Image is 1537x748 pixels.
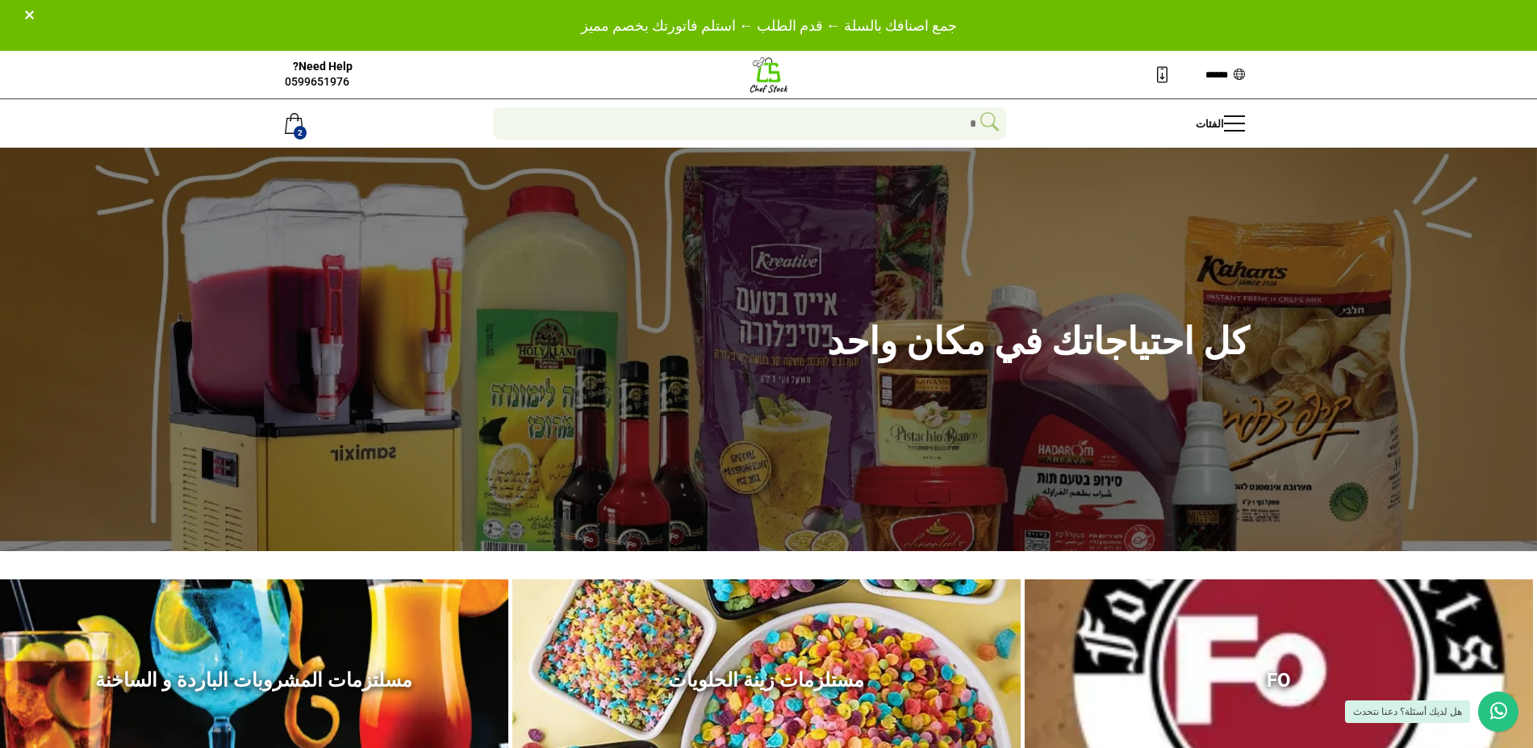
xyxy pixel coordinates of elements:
[1196,99,1253,148] a: الفئات
[779,323,1249,360] h2: كل احتياجاتك في مكان واحد
[293,59,353,73] a: Need Help?
[294,126,307,140] strong: 2
[12,669,496,692] h3: مسلتزمات المشروبات الباردة و الساخنة
[1152,65,1173,86] div: نحميل التطبيق
[284,99,304,148] a: 2
[524,669,1009,692] h3: مستلزمات زينة الحلويات
[1037,669,1521,692] h3: FO
[749,55,789,95] img: LOGO
[15,15,1522,36] p: جمع اصنافك بالسلة ← قدم الطلب ← استلم فاتورتك بخصم مميز
[1345,700,1470,723] div: هل لديك أسئلة؟ دعنا نتحدث
[285,75,349,88] a: 0599651976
